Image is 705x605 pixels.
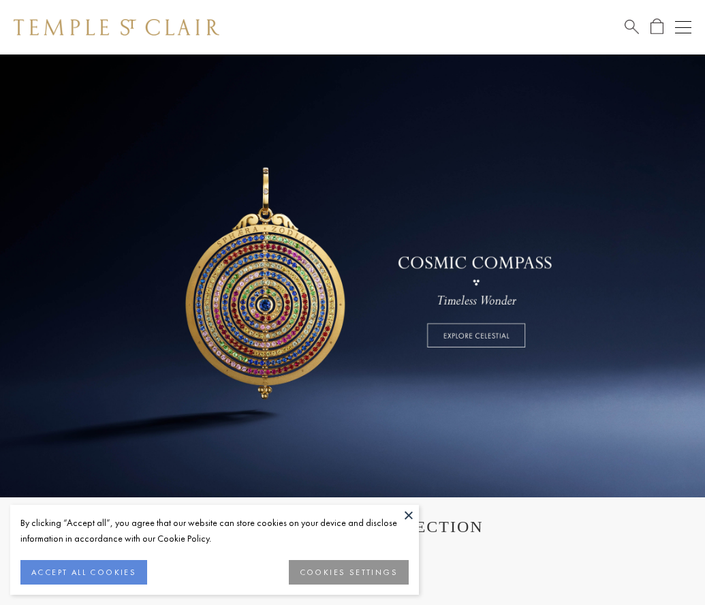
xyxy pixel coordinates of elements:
a: Search [625,18,639,35]
button: ACCEPT ALL COOKIES [20,560,147,585]
img: Temple St. Clair [14,19,219,35]
button: COOKIES SETTINGS [289,560,409,585]
a: Open Shopping Bag [651,18,663,35]
button: Open navigation [675,19,691,35]
div: By clicking “Accept all”, you agree that our website can store cookies on your device and disclos... [20,515,409,546]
